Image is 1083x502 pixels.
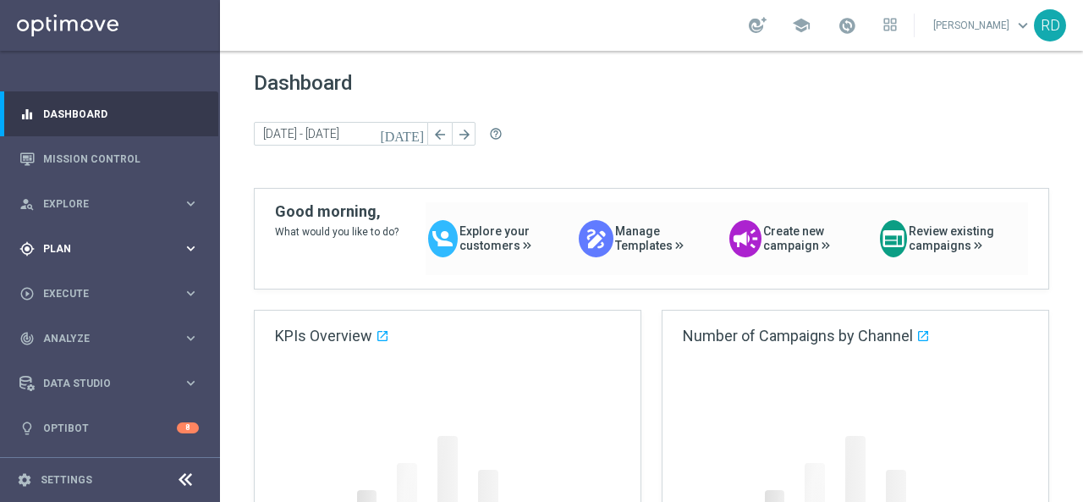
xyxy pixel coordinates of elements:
span: Analyze [43,334,183,344]
a: Optibot [43,405,177,450]
i: keyboard_arrow_right [183,285,199,301]
span: school [792,16,811,35]
a: Mission Control [43,136,199,181]
i: settings [17,472,32,488]
a: Dashboard [43,91,199,136]
button: equalizer Dashboard [19,108,200,121]
i: track_changes [19,331,35,346]
button: Data Studio keyboard_arrow_right [19,377,200,390]
div: 8 [177,422,199,433]
i: lightbulb [19,421,35,436]
div: Execute [19,286,183,301]
span: keyboard_arrow_down [1014,16,1032,35]
button: Mission Control [19,152,200,166]
span: Execute [43,289,183,299]
div: Mission Control [19,136,199,181]
i: play_circle_outline [19,286,35,301]
button: gps_fixed Plan keyboard_arrow_right [19,242,200,256]
div: Analyze [19,331,183,346]
i: keyboard_arrow_right [183,196,199,212]
div: Data Studio [19,376,183,391]
button: lightbulb Optibot 8 [19,422,200,435]
a: Settings [41,475,92,485]
div: RD [1034,9,1066,41]
a: [PERSON_NAME]keyboard_arrow_down [932,13,1034,38]
button: track_changes Analyze keyboard_arrow_right [19,332,200,345]
span: Plan [43,244,183,254]
span: Data Studio [43,378,183,389]
div: Explore [19,196,183,212]
button: person_search Explore keyboard_arrow_right [19,197,200,211]
span: Explore [43,199,183,209]
i: person_search [19,196,35,212]
div: Optibot [19,405,199,450]
div: Plan [19,241,183,257]
i: equalizer [19,107,35,122]
button: play_circle_outline Execute keyboard_arrow_right [19,287,200,301]
i: gps_fixed [19,241,35,257]
i: keyboard_arrow_right [183,330,199,346]
i: keyboard_arrow_right [183,375,199,391]
i: keyboard_arrow_right [183,240,199,257]
div: Dashboard [19,91,199,136]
